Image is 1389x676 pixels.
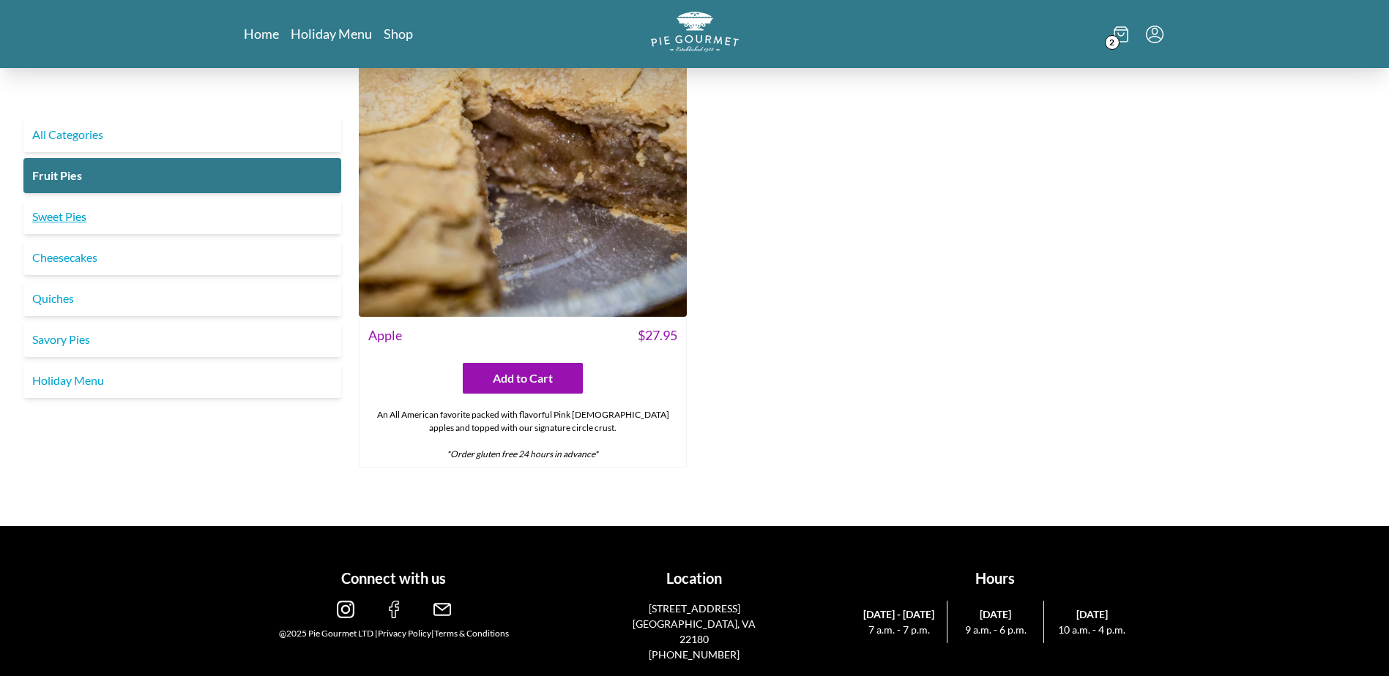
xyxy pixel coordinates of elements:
[622,616,767,647] p: [GEOGRAPHIC_DATA], VA 22180
[250,627,539,640] div: @2025 Pie Gourmet LTD | |
[851,567,1140,589] h1: Hours
[651,12,739,56] a: Logo
[250,567,539,589] h1: Connect with us
[1050,606,1134,622] span: [DATE]
[649,648,740,661] a: [PHONE_NUMBER]
[1105,35,1120,50] span: 2
[857,606,942,622] span: [DATE] - [DATE]
[23,158,341,193] a: Fruit Pies
[337,601,354,618] img: instagram
[368,326,402,345] span: Apple
[378,628,431,639] a: Privacy Policy
[23,322,341,357] a: Savory Pies
[463,363,583,394] button: Add to Cart
[493,369,553,387] span: Add to Cart
[23,199,341,234] a: Sweet Pies
[433,606,451,620] a: email
[360,402,686,467] div: An All American favorite packed with flavorful Pink [DEMOGRAPHIC_DATA] apples and topped with our...
[384,25,413,42] a: Shop
[1050,622,1134,637] span: 10 a.m. - 4 p.m.
[23,240,341,275] a: Cheesecakes
[953,622,1038,637] span: 9 a.m. - 6 p.m.
[385,606,403,620] a: facebook
[622,601,767,647] a: [STREET_ADDRESS][GEOGRAPHIC_DATA], VA 22180
[244,25,279,42] a: Home
[23,281,341,316] a: Quiches
[23,363,341,398] a: Holiday Menu
[447,448,598,459] em: *Order gluten free 24 hours in advance*
[385,601,403,618] img: facebook
[1146,26,1163,43] button: Menu
[433,601,451,618] img: email
[953,606,1038,622] span: [DATE]
[291,25,372,42] a: Holiday Menu
[622,601,767,616] p: [STREET_ADDRESS]
[638,326,677,345] span: $ 27.95
[857,622,942,637] span: 7 a.m. - 7 p.m.
[550,567,839,589] h1: Location
[434,628,509,639] a: Terms & Conditions
[337,606,354,620] a: instagram
[651,12,739,52] img: logo
[23,117,341,152] a: All Categories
